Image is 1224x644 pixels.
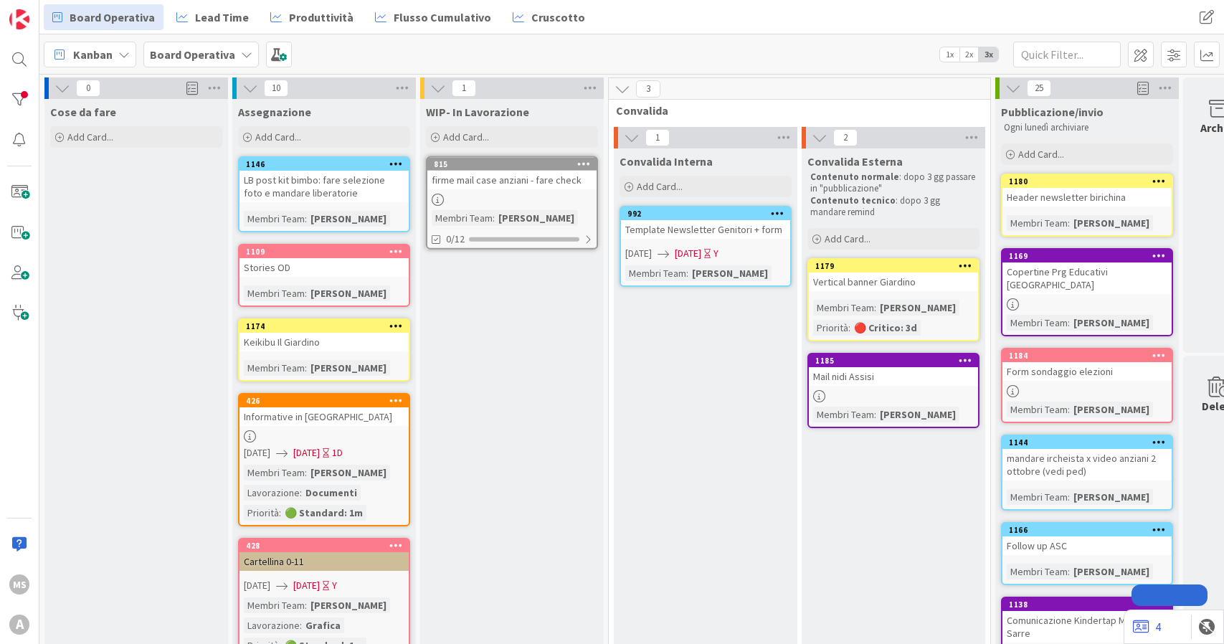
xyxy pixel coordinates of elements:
[244,360,305,376] div: Membri Team
[1002,436,1172,449] div: 1144
[300,617,302,633] span: :
[300,485,302,501] span: :
[621,220,790,239] div: Template Newsletter Genitori + form
[332,578,337,593] div: Y
[293,578,320,593] span: [DATE]
[1002,536,1172,555] div: Follow up ASC
[621,207,790,220] div: 992
[9,9,29,29] img: Visit kanbanzone.com
[1007,489,1068,505] div: Membri Team
[1068,402,1070,417] span: :
[244,578,270,593] span: [DATE]
[239,407,409,426] div: Informative in [GEOGRAPHIC_DATA]
[1002,611,1172,643] div: Comunicazione Kindertap Mortara + Sarre
[713,246,718,261] div: Y
[1007,564,1068,579] div: Membri Team
[76,80,100,97] span: 0
[44,4,163,30] a: Board Operativa
[1002,188,1172,207] div: Header newsletter birichina
[426,105,529,119] span: WIP- In Lavorazione
[246,159,409,169] div: 1146
[239,245,409,277] div: 1109Stories OD
[255,131,301,143] span: Add Card...
[1002,250,1172,294] div: 1169Copertine Prg Educativi [GEOGRAPHIC_DATA]
[150,47,235,62] b: Board Operativa
[281,505,366,521] div: 🟢 Standard: 1m
[239,320,409,351] div: 1174Keikibu Il Giardino
[246,541,409,551] div: 428
[1002,175,1172,207] div: 1180Header newsletter birichina
[239,539,409,571] div: 428Cartellina 0-11
[307,360,390,376] div: [PERSON_NAME]
[813,407,874,422] div: Membri Team
[1027,80,1051,97] span: 25
[244,211,305,227] div: Membri Team
[239,333,409,351] div: Keikibu Il Giardino
[279,505,281,521] span: :
[239,394,409,426] div: 426Informative in [GEOGRAPHIC_DATA]
[1002,362,1172,381] div: Form sondaggio elezioni
[307,597,390,613] div: [PERSON_NAME]
[244,597,305,613] div: Membri Team
[809,273,978,291] div: Vertical banner Giardino
[1018,148,1064,161] span: Add Card...
[1013,42,1121,67] input: Quick Filter...
[1068,564,1070,579] span: :
[1002,349,1172,381] div: 1184Form sondaggio elezioni
[876,300,959,316] div: [PERSON_NAME]
[813,300,874,316] div: Membri Team
[307,465,390,480] div: [PERSON_NAME]
[675,246,701,261] span: [DATE]
[1002,262,1172,294] div: Copertine Prg Educativi [GEOGRAPHIC_DATA]
[289,9,354,26] span: Produttività
[305,465,307,480] span: :
[876,407,959,422] div: [PERSON_NAME]
[246,247,409,257] div: 1109
[645,129,670,146] span: 1
[1002,250,1172,262] div: 1169
[366,4,500,30] a: Flusso Cumulativo
[239,394,409,407] div: 426
[1070,489,1153,505] div: [PERSON_NAME]
[1002,524,1172,536] div: 1166
[636,80,660,98] span: 3
[239,258,409,277] div: Stories OD
[621,207,790,239] div: 992Template Newsletter Genitori + form
[246,396,409,406] div: 426
[305,285,307,301] span: :
[1133,618,1161,635] a: 4
[1070,564,1153,579] div: [PERSON_NAME]
[627,209,790,219] div: 992
[1068,315,1070,331] span: :
[531,9,585,26] span: Cruscotto
[67,131,113,143] span: Add Card...
[239,158,409,171] div: 1146
[239,539,409,552] div: 428
[244,485,300,501] div: Lavorazione
[239,245,409,258] div: 1109
[1007,402,1068,417] div: Membri Team
[1068,489,1070,505] span: :
[305,211,307,227] span: :
[979,47,998,62] span: 3x
[833,129,858,146] span: 2
[244,285,305,301] div: Membri Team
[1002,449,1172,480] div: mandare ircheista x video anziani 2 ottobre (vedi ped)
[813,320,848,336] div: Priorità
[686,265,688,281] span: :
[50,105,116,119] span: Cose da fare
[1007,315,1068,331] div: Membri Team
[1009,176,1172,186] div: 1180
[810,171,977,195] p: : dopo 3 gg passare in "pubblicazione"
[244,445,270,460] span: [DATE]
[1009,351,1172,361] div: 1184
[246,321,409,331] div: 1174
[809,260,978,273] div: 1179
[848,320,850,336] span: :
[1001,105,1104,119] span: Pubblicazione/invio
[9,615,29,635] div: A
[815,261,978,271] div: 1179
[332,445,343,460] div: 1D
[815,356,978,366] div: 1185
[940,47,959,62] span: 1x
